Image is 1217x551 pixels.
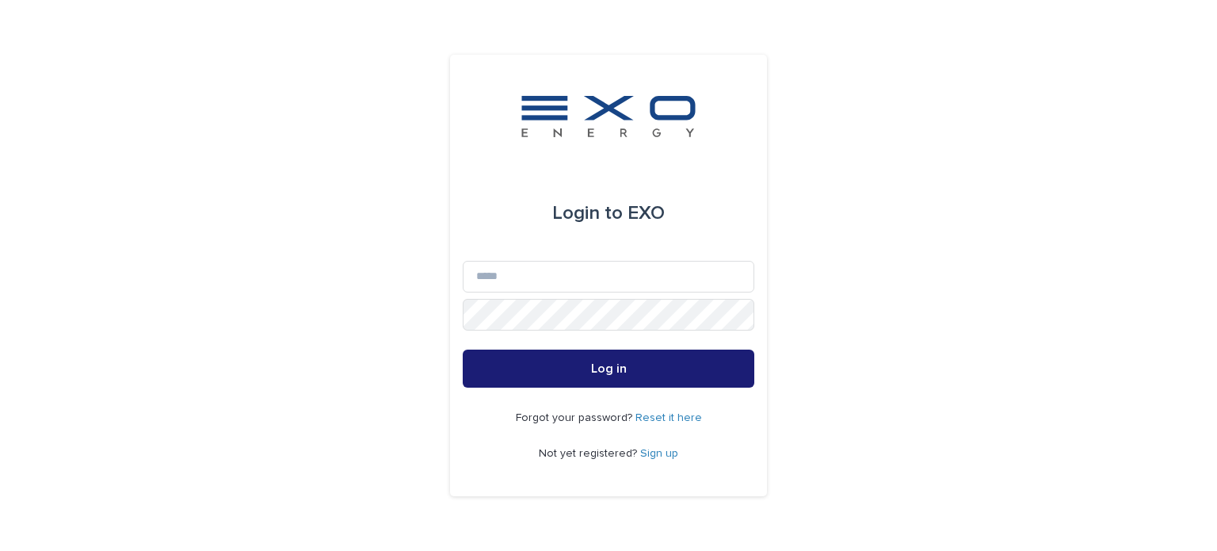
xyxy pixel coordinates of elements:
[539,448,640,459] span: Not yet registered?
[640,448,678,459] a: Sign up
[463,350,754,388] button: Log in
[516,412,635,423] span: Forgot your password?
[552,204,623,223] span: Login to
[591,362,627,375] span: Log in
[518,93,699,140] img: FKS5r6ZBThi8E5hshIGi
[552,191,665,235] div: EXO
[635,412,702,423] a: Reset it here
